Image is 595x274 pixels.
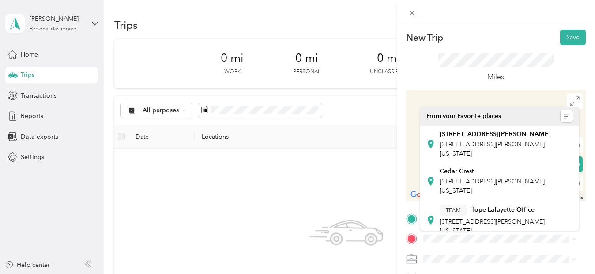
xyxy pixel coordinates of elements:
strong: Hope Lafayette Office [470,206,535,214]
p: Miles [487,72,504,83]
img: Google [408,189,437,201]
span: [STREET_ADDRESS][PERSON_NAME][US_STATE] [440,178,545,194]
span: [STREET_ADDRESS][PERSON_NAME][US_STATE] [440,141,545,157]
strong: [STREET_ADDRESS][PERSON_NAME] [440,130,551,138]
button: Save [560,30,586,45]
button: TEAM [440,205,467,216]
p: New Trip [406,31,443,44]
span: From your Favorite places [426,112,501,120]
strong: Cedar Crest [440,167,474,175]
iframe: Everlance-gr Chat Button Frame [546,225,595,274]
a: Open this area in Google Maps (opens a new window) [408,189,437,201]
span: [STREET_ADDRESS][PERSON_NAME][US_STATE] [440,218,545,235]
span: TEAM [446,206,461,214]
